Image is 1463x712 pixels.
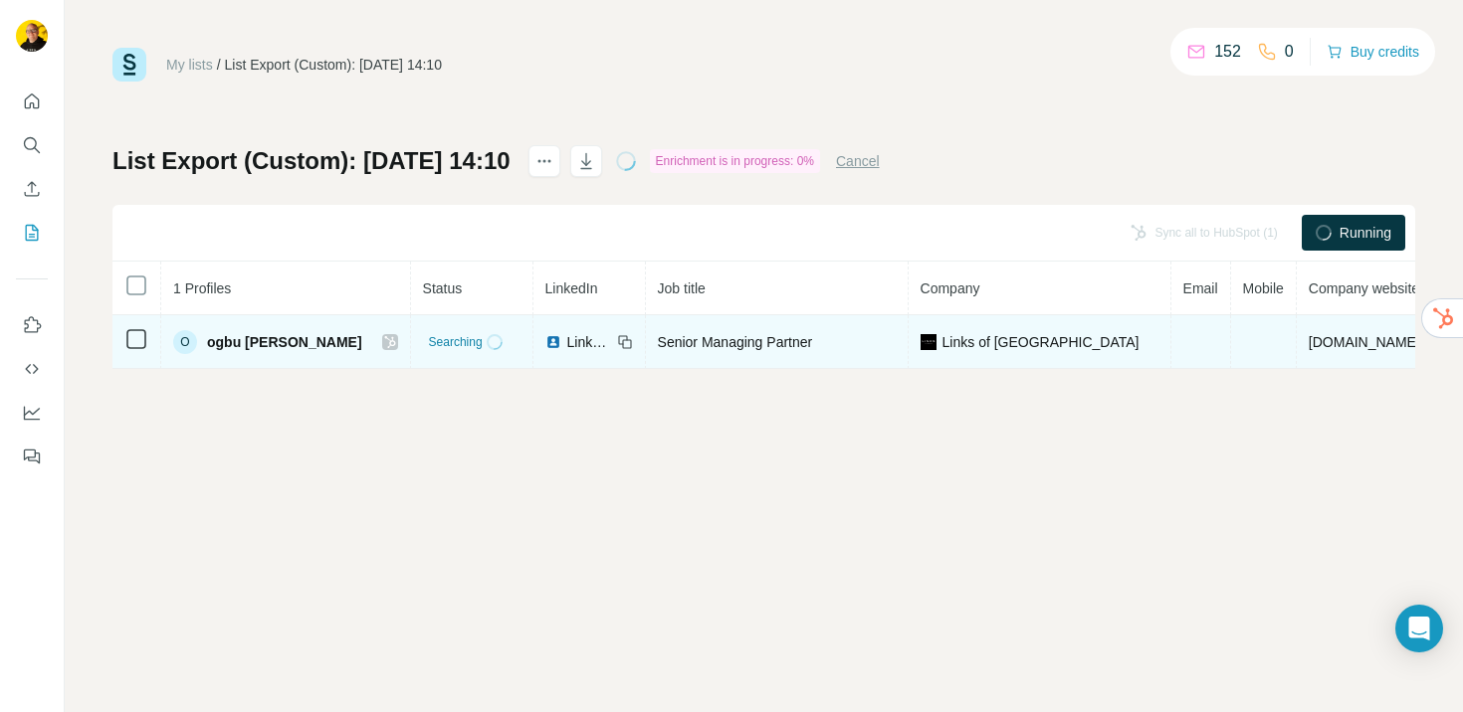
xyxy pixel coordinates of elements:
[1327,38,1419,66] button: Buy credits
[16,439,48,474] button: Feedback
[207,332,362,352] span: ogbu [PERSON_NAME]
[16,215,48,251] button: My lists
[173,280,231,296] span: 1 Profiles
[16,84,48,119] button: Quick start
[1214,40,1241,64] p: 152
[1183,280,1218,296] span: Email
[16,395,48,431] button: Dashboard
[1243,280,1284,296] span: Mobile
[217,55,221,75] li: /
[1340,223,1391,243] span: Running
[650,149,820,173] div: Enrichment is in progress: 0%
[545,334,561,350] img: LinkedIn logo
[528,145,560,177] button: actions
[429,333,483,351] span: Searching
[16,171,48,207] button: Enrich CSV
[423,280,463,296] span: Status
[921,280,980,296] span: Company
[173,330,197,354] div: O
[225,55,442,75] div: List Export (Custom): [DATE] 14:10
[921,334,937,350] img: company-logo
[942,332,1140,352] span: Links of [GEOGRAPHIC_DATA]
[166,57,213,73] a: My lists
[16,351,48,387] button: Use Surfe API
[16,127,48,163] button: Search
[1309,334,1420,350] span: [DOMAIN_NAME]
[836,151,880,171] button: Cancel
[658,334,813,350] span: Senior Managing Partner
[545,280,598,296] span: LinkedIn
[567,332,611,352] span: LinkedIn
[16,307,48,343] button: Use Surfe on LinkedIn
[112,145,511,177] h1: List Export (Custom): [DATE] 14:10
[1285,40,1294,64] p: 0
[1309,280,1419,296] span: Company website
[16,20,48,52] img: Avatar
[1395,605,1443,652] div: Open Intercom Messenger
[658,280,706,296] span: Job title
[112,48,146,82] img: Surfe Logo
